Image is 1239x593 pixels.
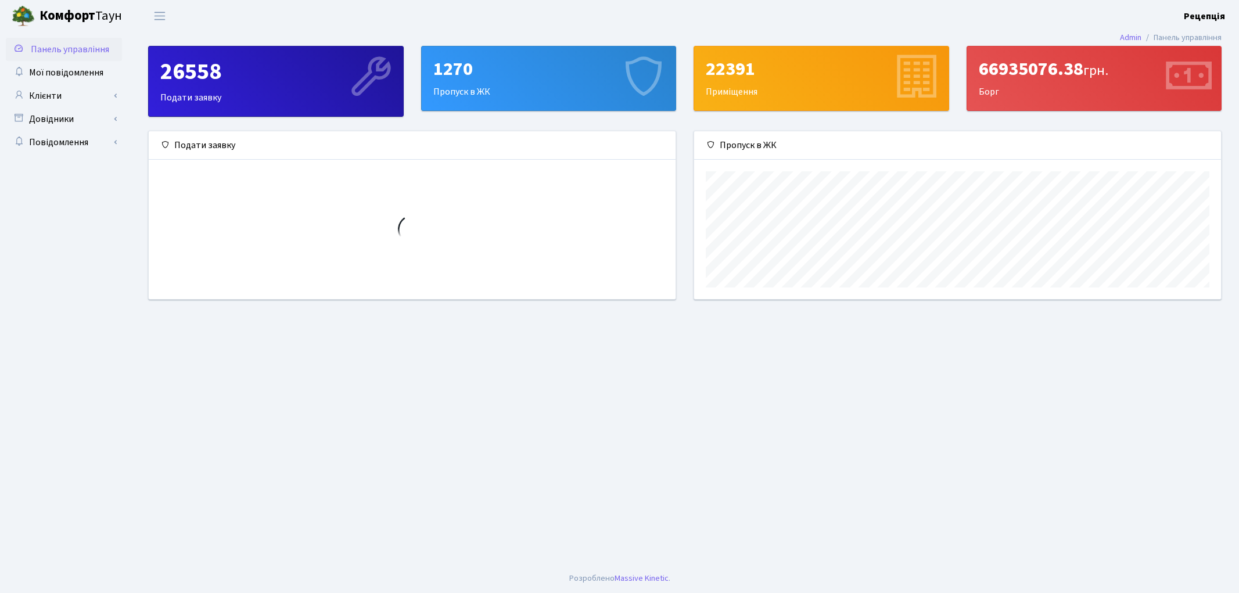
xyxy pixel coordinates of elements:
a: Повідомлення [6,131,122,154]
div: Подати заявку [149,46,403,116]
div: 66935076.38 [979,58,1210,80]
a: Мої повідомлення [6,61,122,84]
div: Пропуск в ЖК [694,131,1221,160]
span: Панель управління [31,43,109,56]
a: Довідники [6,107,122,131]
b: Комфорт [39,6,95,25]
a: Admin [1120,31,1141,44]
button: Переключити навігацію [145,6,174,26]
div: Подати заявку [149,131,676,160]
a: Панель управління [6,38,122,61]
div: Борг [967,46,1222,110]
a: 1270Пропуск в ЖК [421,46,677,111]
span: Мої повідомлення [29,66,103,79]
div: Пропуск в ЖК [422,46,676,110]
a: 22391Приміщення [694,46,949,111]
div: Розроблено . [569,572,670,585]
span: грн. [1083,60,1108,81]
b: Рецепція [1184,10,1225,23]
div: Приміщення [694,46,949,110]
a: Massive Kinetic [615,572,669,584]
nav: breadcrumb [1102,26,1239,50]
li: Панель управління [1141,31,1222,44]
div: 22391 [706,58,937,80]
a: 26558Подати заявку [148,46,404,117]
div: 1270 [433,58,665,80]
span: Таун [39,6,122,26]
img: logo.png [12,5,35,28]
div: 26558 [160,58,392,86]
a: Клієнти [6,84,122,107]
a: Рецепція [1184,9,1225,23]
